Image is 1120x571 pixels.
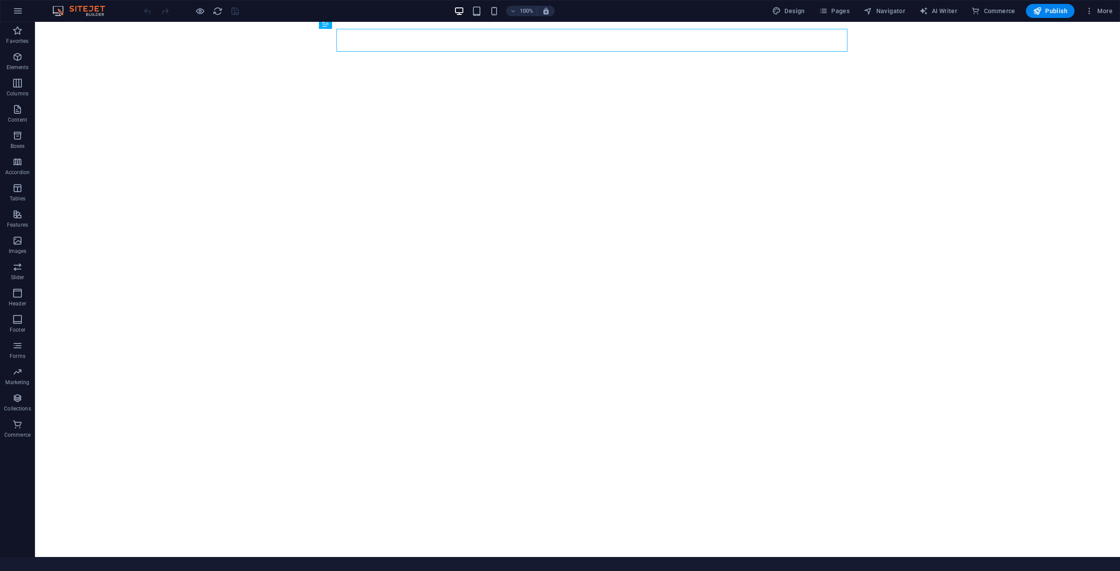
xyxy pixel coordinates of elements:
button: Click here to leave preview mode and continue editing [195,6,205,16]
p: Boxes [10,143,25,150]
span: Publish [1033,7,1067,15]
p: Tables [10,195,25,202]
p: Slider [11,274,24,281]
p: Features [7,221,28,228]
p: Content [8,116,27,123]
p: Marketing [5,379,29,386]
span: Commerce [971,7,1015,15]
p: Commerce [4,431,31,438]
p: Footer [10,326,25,333]
i: Reload page [213,6,223,16]
p: Header [9,300,26,307]
p: Forms [10,353,25,360]
button: 100% [506,6,537,16]
button: Publish [1026,4,1074,18]
button: More [1081,4,1116,18]
button: AI Writer [916,4,961,18]
p: Accordion [5,169,30,176]
button: reload [212,6,223,16]
button: Pages [815,4,853,18]
h6: 100% [519,6,533,16]
p: Collections [4,405,31,412]
p: Favorites [6,38,28,45]
span: Design [772,7,805,15]
p: Columns [7,90,28,97]
span: Navigator [864,7,905,15]
button: Navigator [860,4,909,18]
span: Pages [819,7,850,15]
img: Editor Logo [50,6,116,16]
p: Elements [7,64,29,71]
button: Design [769,4,808,18]
span: AI Writer [919,7,957,15]
p: Images [9,248,27,255]
div: Design (Ctrl+Alt+Y) [769,4,808,18]
i: On resize automatically adjust zoom level to fit chosen device. [542,7,550,15]
span: More [1085,7,1113,15]
button: Commerce [968,4,1019,18]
